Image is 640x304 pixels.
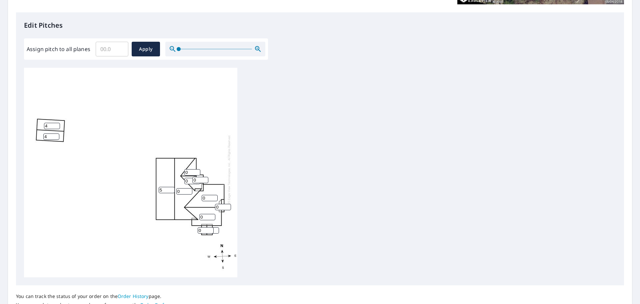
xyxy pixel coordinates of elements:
label: Assign pitch to all planes [27,45,90,53]
p: You can track the status of your order on the page. [16,293,195,299]
p: Edit Pitches [24,20,616,30]
span: Apply [137,45,155,53]
input: 00.0 [96,40,128,58]
button: Apply [132,42,160,56]
a: Order History [118,293,149,299]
